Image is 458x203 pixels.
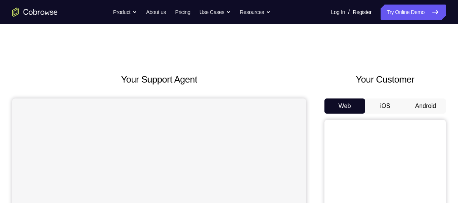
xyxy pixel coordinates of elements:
[331,5,345,20] a: Log In
[324,73,446,86] h2: Your Customer
[348,8,349,17] span: /
[405,98,446,114] button: Android
[175,5,190,20] a: Pricing
[12,73,306,86] h2: Your Support Agent
[353,5,371,20] a: Register
[365,98,406,114] button: iOS
[146,5,166,20] a: About us
[324,98,365,114] button: Web
[113,5,137,20] button: Product
[12,8,58,17] a: Go to the home page
[200,5,231,20] button: Use Cases
[240,5,271,20] button: Resources
[381,5,446,20] a: Try Online Demo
